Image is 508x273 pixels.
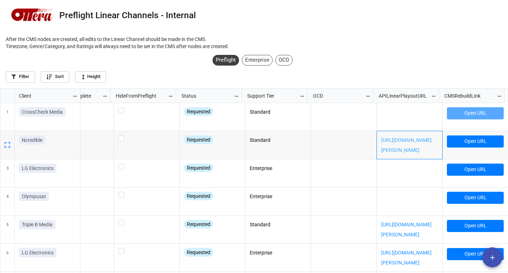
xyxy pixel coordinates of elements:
[6,187,9,215] span: 4
[482,247,502,267] button: add
[309,92,365,99] div: OCD
[59,11,196,20] div: Preflight Linear Channels - Internal
[243,92,299,99] div: Support Tier
[22,108,63,115] p: CrossCheck Media
[111,92,168,99] div: HideFromPreflight
[213,55,239,66] div: Preflight
[184,107,213,116] div: Requested
[184,164,213,172] div: Requested
[22,165,54,172] p: LG Electronics
[275,55,293,66] div: OCD
[250,164,307,174] p: Enterprise
[11,3,54,27] img: logo-5878x3307.png
[6,159,9,187] span: 3
[184,135,213,144] div: Requested
[447,164,504,176] a: Open URL
[22,193,46,200] p: Olympusat
[184,220,213,228] div: Requested
[41,71,69,83] a: Sort
[22,136,43,144] p: Ncredible
[184,248,213,257] div: Requested
[447,135,504,148] a: Open URL
[250,135,307,145] p: Standard
[250,192,307,202] p: Enterprise
[447,248,504,260] a: Open URL
[15,92,73,99] div: Client
[250,107,307,117] p: Standard
[381,250,432,266] a: [URL][DOMAIN_NAME][PERSON_NAME]
[381,137,432,153] a: [URL][DOMAIN_NAME][PERSON_NAME]
[6,244,9,272] span: 6
[6,36,502,50] p: After the CMS nodes are created, all edits to the Linear Channel should be made in the CMS. Timez...
[6,103,9,131] span: 1
[6,216,9,243] span: 5
[447,107,504,119] button: Open URL
[177,92,234,99] div: Status
[0,89,80,103] div: grid
[447,192,504,204] a: Open URL
[250,220,307,230] p: Standard
[184,192,213,200] div: Requested
[242,55,273,66] div: Enterprise
[374,92,431,99] div: APILinearPlayoutURL
[75,71,106,83] a: Height
[22,249,54,256] p: LG Electronics
[250,248,307,258] p: Enterprise
[447,220,504,232] a: Open URL
[22,221,53,228] p: Triple B Media
[381,222,432,237] a: [URL][DOMAIN_NAME][PERSON_NAME]
[440,92,497,99] div: CMSRebuildLink
[6,71,35,83] a: Filter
